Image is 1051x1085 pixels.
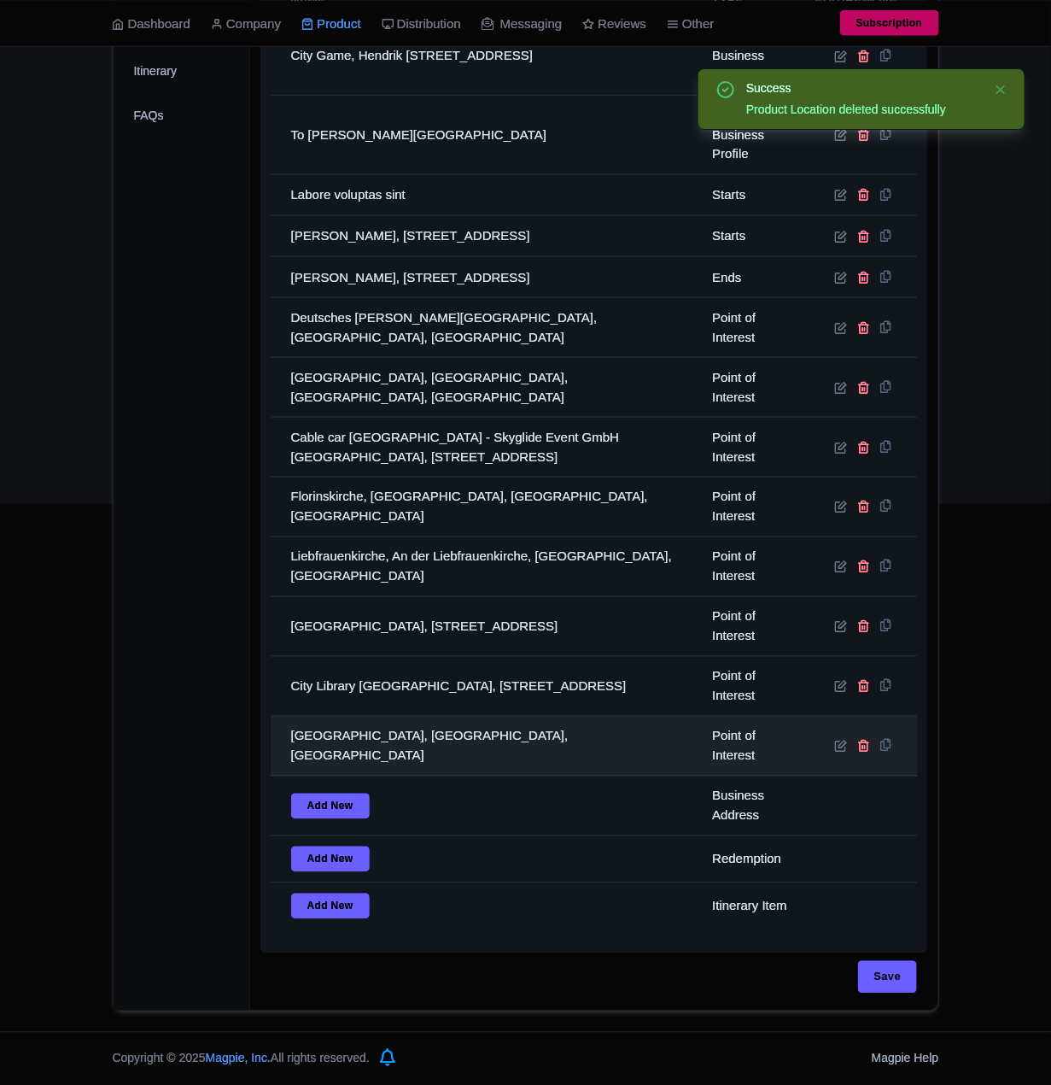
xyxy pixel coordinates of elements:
[206,1052,271,1065] span: Magpie, Inc.
[702,717,804,777] td: Point of Interest
[702,597,804,657] td: Point of Interest
[702,257,804,298] td: Ends
[702,657,804,717] td: Point of Interest
[291,847,370,872] a: Add New
[872,1052,939,1065] a: Magpie Help
[291,794,370,819] a: Add New
[746,101,980,119] div: Product Location deleted successfully
[858,961,918,994] input: Save
[746,79,980,97] div: Success
[840,10,939,36] a: Subscription
[117,97,247,135] a: FAQs
[271,717,703,777] td: [GEOGRAPHIC_DATA], [GEOGRAPHIC_DATA], [GEOGRAPHIC_DATA]
[271,358,703,418] td: [GEOGRAPHIC_DATA], [GEOGRAPHIC_DATA], [GEOGRAPHIC_DATA], [GEOGRAPHIC_DATA]
[271,174,703,215] td: Labore voluptas sint
[702,418,804,478] td: Point of Interest
[271,96,703,175] td: To [PERSON_NAME][GEOGRAPHIC_DATA]
[994,79,1007,100] button: Close
[702,836,804,883] td: Redemption
[271,215,703,256] td: [PERSON_NAME], [STREET_ADDRESS]
[271,537,703,597] td: Liebfrauenkirche, An der Liebfrauenkirche, [GEOGRAPHIC_DATA], [GEOGRAPHIC_DATA]
[702,358,804,418] td: Point of Interest
[271,597,703,657] td: [GEOGRAPHIC_DATA], [STREET_ADDRESS]
[271,657,703,717] td: City Library [GEOGRAPHIC_DATA], [STREET_ADDRESS]
[702,174,804,215] td: Starts
[702,16,804,96] td: Google Business Profile
[702,96,804,175] td: Google Business Profile
[102,1050,380,1068] div: Copyright © 2025 All rights reserved.
[271,257,703,298] td: [PERSON_NAME], [STREET_ADDRESS]
[702,537,804,597] td: Point of Interest
[271,418,703,478] td: Cable car [GEOGRAPHIC_DATA] - Skyglide Event GmbH [GEOGRAPHIC_DATA], [STREET_ADDRESS]
[702,478,804,537] td: Point of Interest
[271,298,703,358] td: Deutsches [PERSON_NAME][GEOGRAPHIC_DATA], [GEOGRAPHIC_DATA], [GEOGRAPHIC_DATA]
[702,777,804,836] td: Business Address
[117,52,247,91] a: Itinerary
[291,894,370,919] a: Add New
[702,215,804,256] td: Starts
[702,298,804,358] td: Point of Interest
[271,16,703,96] td: City Game, Hendrik [STREET_ADDRESS]
[702,883,804,930] td: Itinerary Item
[271,478,703,537] td: Florinskirche, [GEOGRAPHIC_DATA], [GEOGRAPHIC_DATA], [GEOGRAPHIC_DATA]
